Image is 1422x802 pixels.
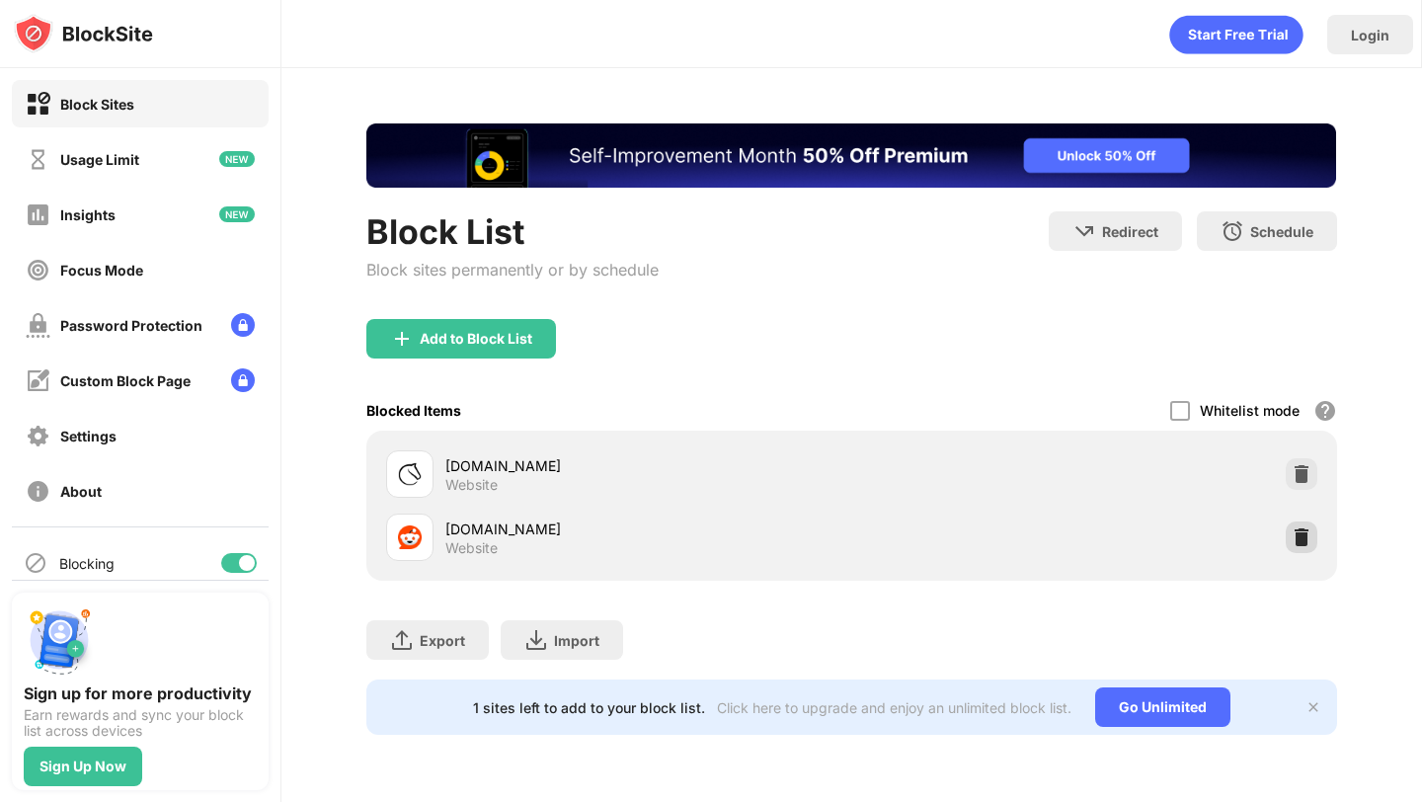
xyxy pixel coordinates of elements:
div: Sign up for more productivity [24,683,257,703]
div: Password Protection [60,317,202,334]
img: focus-off.svg [26,258,50,282]
img: favicons [398,525,422,549]
img: lock-menu.svg [231,368,255,392]
div: Block Sites [60,96,134,113]
img: push-signup.svg [24,604,95,676]
img: block-on.svg [26,92,50,117]
div: Usage Limit [60,151,139,168]
div: Import [554,632,599,649]
div: Click here to upgrade and enjoy an unlimited block list. [717,699,1071,716]
img: x-button.svg [1305,699,1321,715]
img: lock-menu.svg [231,313,255,337]
img: new-icon.svg [219,151,255,167]
img: favicons [398,462,422,486]
div: Login [1351,27,1389,43]
div: Custom Block Page [60,372,191,389]
div: Go Unlimited [1095,687,1230,727]
div: Blocked Items [366,402,461,419]
div: animation [1169,15,1303,54]
div: Add to Block List [420,331,532,347]
div: [DOMAIN_NAME] [445,455,851,476]
img: time-usage-off.svg [26,147,50,172]
div: Earn rewards and sync your block list across devices [24,707,257,739]
div: Redirect [1102,223,1158,240]
div: Blocking [59,555,115,572]
div: Sign Up Now [39,759,126,774]
div: Focus Mode [60,262,143,279]
div: Website [445,539,498,557]
div: [DOMAIN_NAME] [445,519,851,539]
div: Whitelist mode [1200,402,1300,419]
img: about-off.svg [26,479,50,504]
img: customize-block-page-off.svg [26,368,50,393]
div: Settings [60,428,117,444]
img: blocking-icon.svg [24,551,47,575]
div: 1 sites left to add to your block list. [473,699,705,716]
div: Block sites permanently or by schedule [366,260,659,280]
img: logo-blocksite.svg [14,14,153,53]
img: settings-off.svg [26,424,50,448]
div: Export [420,632,465,649]
img: password-protection-off.svg [26,313,50,338]
iframe: Banner [366,123,1336,188]
img: insights-off.svg [26,202,50,227]
div: Website [445,476,498,494]
div: Schedule [1250,223,1313,240]
div: About [60,483,102,500]
img: new-icon.svg [219,206,255,222]
div: Block List [366,211,659,252]
div: Insights [60,206,116,223]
